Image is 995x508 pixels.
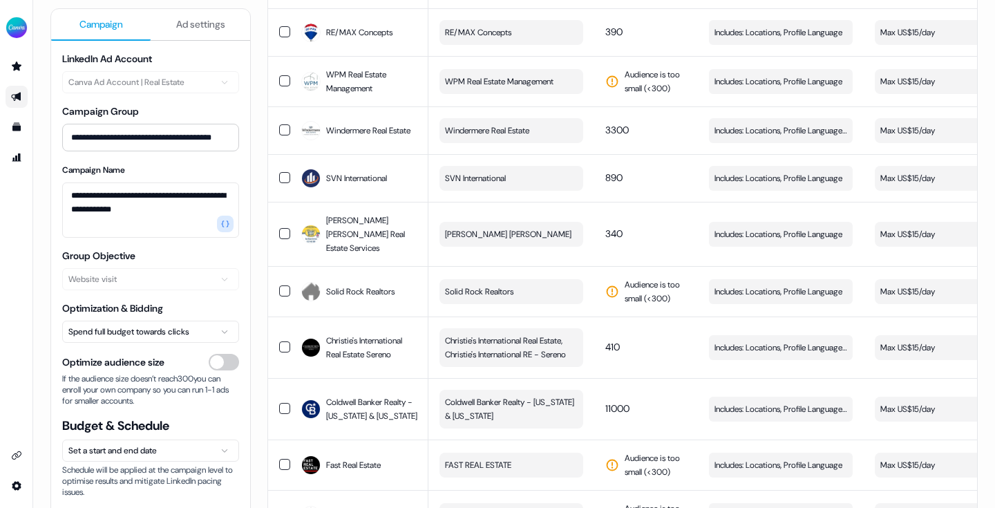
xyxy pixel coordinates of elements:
button: Includes: Locations, Profile Language [709,20,853,45]
button: Coldwell Banker Realty - [US_STATE] & [US_STATE] [439,390,583,429]
span: WPM Real Estate Management [326,68,417,95]
button: Includes: Locations, Profile Language [709,222,853,247]
button: Christie's International Real Estate, Christie's International RE - Sereno [439,328,583,367]
span: 340 [605,227,623,240]
span: Coldwell Banker Realty - [US_STATE] & [US_STATE] [445,395,575,423]
a: Go to integrations [6,444,28,467]
span: SVN International [326,171,387,185]
span: RE/MAX Concepts [326,26,392,39]
span: Windermere Real Estate [445,124,529,138]
button: SVN International [439,166,583,191]
span: RE/MAX Concepts [445,26,511,39]
span: Includes: Locations, Profile Language [714,285,842,299]
label: Campaign Group [62,105,139,117]
button: Includes: Locations, Profile Language, Job Functions / Excludes: Job Levels [709,335,853,360]
button: RE/MAX Concepts [439,20,583,45]
button: Optimize audience size [209,354,239,370]
label: Group Objective [62,250,135,262]
span: Windermere Real Estate [326,124,410,138]
button: Solid Rock Realtors [439,279,583,304]
button: Includes: Locations, Profile Language [709,166,853,191]
span: Includes: Locations, Profile Language, Job Functions / Excludes: Job Levels [714,124,847,138]
span: 3300 [605,124,629,136]
a: Go to integrations [6,475,28,497]
span: Christie's International Real Estate Sereno [326,334,417,361]
button: Includes: Locations, Profile Language, Job Functions / Excludes: Job Levels [709,118,853,143]
span: Optimize audience size [62,355,164,369]
span: [PERSON_NAME] [PERSON_NAME] Real Estate Services [326,214,417,255]
button: FAST REAL ESTATE [439,453,583,478]
span: Solid Rock Realtors [326,285,395,299]
a: Go to attribution [6,147,28,169]
span: Audience is too small (< 300 ) [625,278,687,305]
span: Ad settings [176,17,225,31]
span: SVN International [445,171,506,185]
span: If the audience size doesn’t reach 300 you can enroll your own company so you can run 1-1 ads for... [62,373,239,406]
span: [PERSON_NAME] [PERSON_NAME] [445,227,571,241]
span: Fast Real Estate [326,458,381,472]
span: Coldwell Banker Realty - [US_STATE] & [US_STATE] [326,395,417,423]
span: FAST REAL ESTATE [445,458,511,472]
span: Budget & Schedule [62,417,239,434]
label: Campaign Name [62,164,125,176]
span: Solid Rock Realtors [445,285,513,299]
a: Go to prospects [6,55,28,77]
button: Includes: Locations, Profile Language, Job Functions / Excludes: Job Levels [709,397,853,422]
span: WPM Real Estate Management [445,75,553,88]
span: Includes: Locations, Profile Language, Job Functions / Excludes: Job Levels [714,402,847,416]
button: Includes: Locations, Profile Language [709,453,853,478]
a: Go to templates [6,116,28,138]
span: 11000 [605,402,629,415]
span: 390 [605,26,623,38]
span: Christie's International Real Estate, Christie's International RE - Sereno [445,334,575,361]
span: Includes: Locations, Profile Language [714,458,842,472]
button: WPM Real Estate Management [439,69,583,94]
span: Includes: Locations, Profile Language [714,227,842,241]
label: LinkedIn Ad Account [62,53,152,65]
label: Optimization & Bidding [62,302,163,314]
button: Windermere Real Estate [439,118,583,143]
button: Includes: Locations, Profile Language [709,69,853,94]
a: Go to outbound experience [6,86,28,108]
span: 890 [605,171,623,184]
span: Includes: Locations, Profile Language, Job Functions / Excludes: Job Levels [714,341,847,355]
button: [PERSON_NAME] [PERSON_NAME] [439,222,583,247]
span: Includes: Locations, Profile Language [714,75,842,88]
span: Schedule will be applied at the campaign level to optimise results and mitigate LinkedIn pacing i... [62,464,239,498]
span: 410 [605,341,620,353]
span: Audience is too small (< 300 ) [625,68,687,95]
span: Includes: Locations, Profile Language [714,171,842,185]
span: Campaign [79,17,123,31]
span: Includes: Locations, Profile Language [714,26,842,39]
span: Audience is too small (< 300 ) [625,451,687,479]
button: Includes: Locations, Profile Language [709,279,853,304]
